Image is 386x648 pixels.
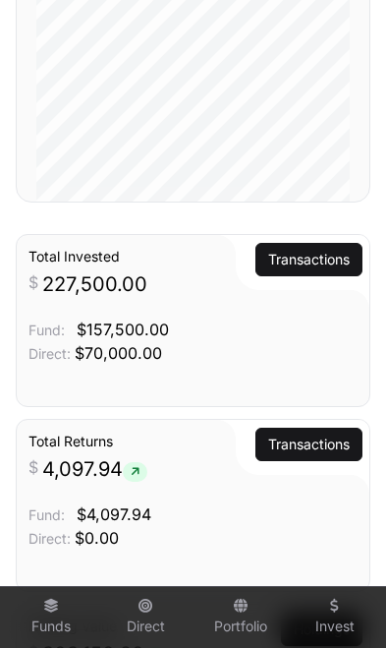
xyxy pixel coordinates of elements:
span: Direct: [28,345,71,362]
span: 227,500.00 [42,270,147,298]
span: $70,000.00 [75,343,162,363]
span: Direct: [28,530,71,547]
span: $ [28,270,38,294]
span: Fund: [28,322,65,338]
h3: Total Invested [28,247,358,266]
span: $ [28,455,38,479]
a: Transactions [268,250,350,269]
button: Transactions [255,243,362,276]
a: Direct [106,591,185,644]
a: Funds [12,591,90,644]
span: 4,097.94 [42,455,147,483]
button: Transactions [255,428,362,461]
h3: Total Returns [28,432,358,451]
iframe: Chat Widget [288,554,386,648]
a: Portfolio [201,591,280,644]
span: $0.00 [75,528,119,548]
span: $157,500.00 [77,320,169,339]
a: Transactions [268,435,350,454]
span: Fund: [28,506,65,523]
span: $4,097.94 [77,504,151,524]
